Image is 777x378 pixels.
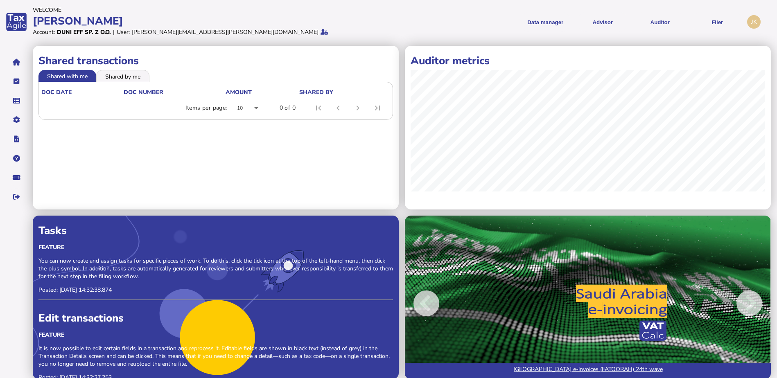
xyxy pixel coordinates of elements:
li: Shared by me [96,70,149,81]
h1: Auditor metrics [411,54,765,68]
p: It is now possible to edit certain fields in a transaction and reprocess it. Editable fields are ... [38,344,393,368]
div: Amount [226,88,298,96]
li: Shared with me [38,70,96,81]
div: Duni EFF Sp. z o.o. [57,28,111,36]
div: doc date [41,88,72,96]
button: Last page [368,98,387,118]
h1: Shared transactions [38,54,393,68]
div: shared by [299,88,333,96]
menu: navigate products [390,12,743,32]
div: Items per page: [185,104,227,112]
button: Data manager [8,92,25,109]
div: 0 of 0 [280,104,296,112]
button: Next page [348,98,368,118]
div: [PERSON_NAME] [33,14,386,28]
div: | [113,28,115,36]
button: Auditor [634,12,686,32]
div: User: [117,28,130,36]
i: Protected by 2-step verification [321,29,328,35]
p: Posted: [DATE] 14:32:38.874 [38,286,393,294]
p: You can now create and assign tasks for specific pieces of work. To do this, click the tick icon ... [38,257,393,280]
div: doc number [124,88,225,96]
button: Home [8,54,25,71]
button: Help pages [8,150,25,167]
button: Filer [691,12,743,32]
div: Tasks [38,223,393,238]
div: Feature [38,331,393,339]
div: Feature [38,243,393,251]
div: Account: [33,28,55,36]
button: Raise a support ticket [8,169,25,186]
div: Edit transactions [38,311,393,325]
button: Developer hub links [8,130,25,148]
button: Previous page [328,98,348,118]
button: Shows a dropdown of VAT Advisor options [577,12,628,32]
div: Amount [226,88,252,96]
div: doc number [124,88,163,96]
div: [PERSON_NAME][EMAIL_ADDRESS][PERSON_NAME][DOMAIN_NAME] [132,28,318,36]
div: shared by [299,88,388,96]
button: Sign out [8,188,25,205]
button: Shows a dropdown of Data manager options [520,12,571,32]
div: doc date [41,88,123,96]
button: Manage settings [8,111,25,128]
button: Tasks [8,73,25,90]
div: Welcome [33,6,386,14]
button: First page [309,98,328,118]
div: Profile settings [747,15,761,29]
